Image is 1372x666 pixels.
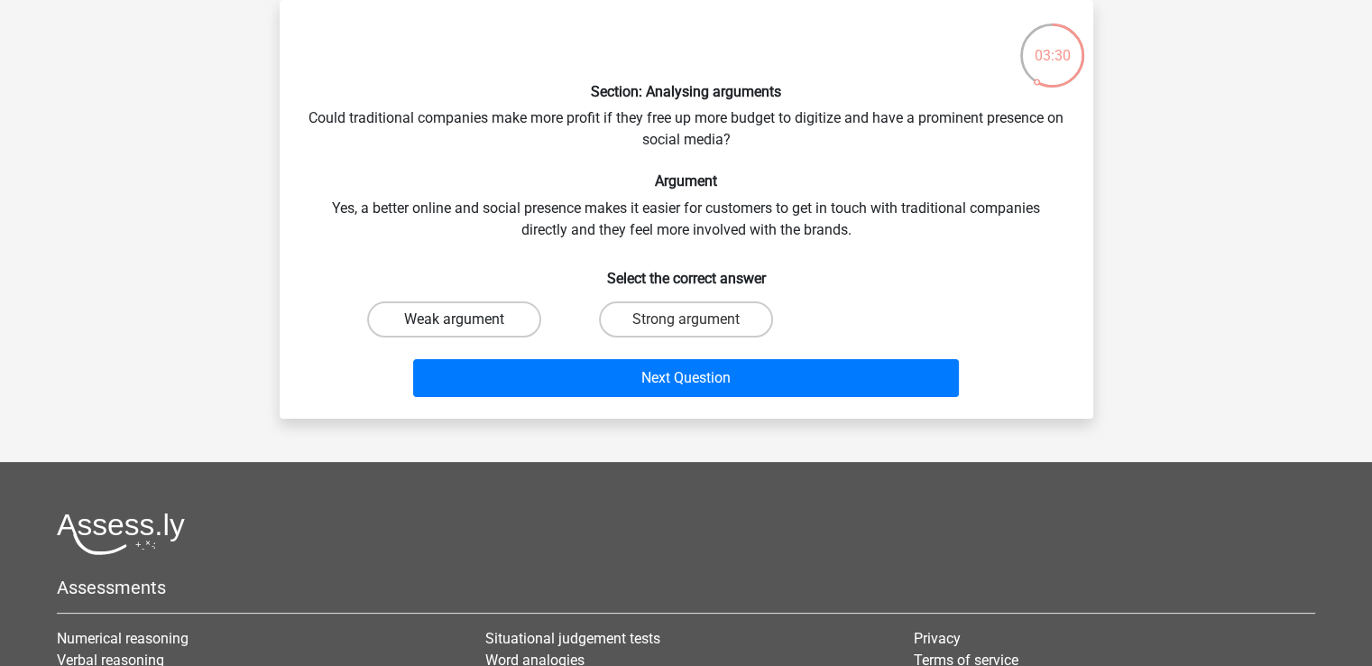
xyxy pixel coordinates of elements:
a: Numerical reasoning [57,630,189,647]
label: Weak argument [367,301,541,338]
button: Next Question [413,359,959,397]
h6: Argument [308,172,1064,190]
div: 03:30 [1018,22,1086,67]
h5: Assessments [57,577,1315,598]
img: Assessly logo [57,513,185,555]
a: Situational judgement tests [485,630,660,647]
h6: Select the correct answer [308,255,1064,287]
div: Could traditional companies make more profit if they free up more budget to digitize and have a p... [287,14,1086,404]
h6: Section: Analysing arguments [308,83,1064,100]
a: Privacy [914,630,961,647]
label: Strong argument [599,301,773,338]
